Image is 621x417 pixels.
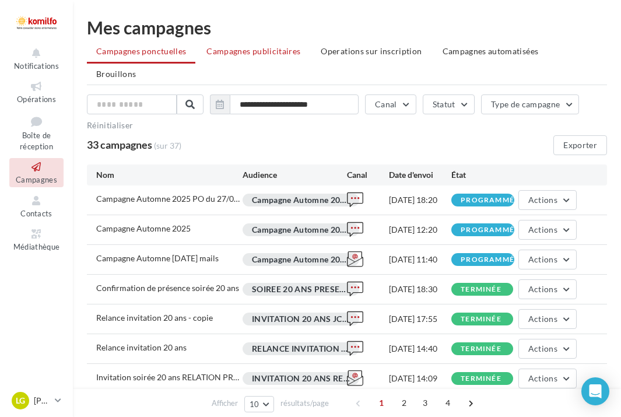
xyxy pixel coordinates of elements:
[347,169,389,181] div: Canal
[20,131,53,151] span: Boîte de réception
[528,344,557,353] span: Actions
[518,309,577,329] button: Actions
[581,377,609,405] div: Open Intercom Messenger
[389,254,452,265] div: [DATE] 11:40
[389,373,452,384] div: [DATE] 14:09
[461,345,501,353] div: terminée
[17,94,56,104] span: Opérations
[96,223,191,233] span: Campagne Automne 2025
[518,339,577,359] button: Actions
[9,78,64,106] a: Opérations
[461,226,519,234] div: programmée
[461,286,501,293] div: terminée
[96,69,136,79] span: Brouillons
[96,342,187,352] span: Relance invitation 20 ans
[461,256,519,264] div: programmée
[372,394,391,412] span: 1
[16,175,57,184] span: Campagnes
[423,94,475,114] button: Statut
[87,138,152,151] span: 33 campagnes
[443,46,539,56] span: Campagnes automatisées
[206,46,300,56] span: Campagnes publicitaires
[416,394,434,412] span: 3
[87,121,134,130] button: Réinitialiser
[96,194,240,204] span: Campagne Automne 2025 PO du 27/09 au 4/10
[96,169,243,181] div: Nom
[20,209,52,218] span: Contacts
[250,400,259,409] span: 10
[243,342,359,355] div: RELANCE INVITATION 20 ANS [DATE]
[154,140,181,152] span: (sur 37)
[553,135,607,155] button: Exporter
[96,372,239,382] span: Invitation soirée 20 ans RELATION PRO Mr VERRIER 2025-05-13
[528,284,557,294] span: Actions
[461,197,519,204] div: programmée
[212,398,238,409] span: Afficher
[243,223,359,236] div: Campagne Automne 2025
[96,313,213,323] span: Relance invitation 20 ans - copie
[528,314,557,324] span: Actions
[34,395,50,407] p: [PERSON_NAME] [PERSON_NAME]
[9,225,64,254] a: Médiathèque
[528,225,557,234] span: Actions
[16,395,25,407] span: LG
[461,316,501,323] div: terminée
[389,313,452,325] div: [DATE] 17:55
[9,390,64,412] a: LG [PERSON_NAME] [PERSON_NAME]
[518,369,577,388] button: Actions
[243,169,347,181] div: Audience
[243,372,359,385] div: INVITATION 20 ANS RELATIONS PRO MR [PERSON_NAME] [DATE]
[280,398,329,409] span: résultats/page
[96,283,239,293] span: Confirmation de présence soirée 20 ans
[9,44,64,73] button: Notifications
[243,194,359,206] div: Campagne Automne 2025
[518,279,577,299] button: Actions
[14,61,59,71] span: Notifications
[438,394,457,412] span: 4
[9,111,64,154] a: Boîte de réception
[321,46,422,56] span: Operations sur inscription
[528,195,557,205] span: Actions
[389,224,452,236] div: [DATE] 12:20
[243,283,359,296] div: SOIREE 20 ANS PRESENT [DATE]
[389,283,452,295] div: [DATE] 18:30
[365,94,416,114] button: Canal
[451,169,514,181] div: État
[518,220,577,240] button: Actions
[518,190,577,210] button: Actions
[395,394,413,412] span: 2
[244,396,274,412] button: 10
[528,373,557,383] span: Actions
[13,242,60,251] span: Médiathèque
[389,343,452,355] div: [DATE] 14:40
[9,158,64,187] a: Campagnes
[389,169,452,181] div: Date d'envoi
[87,19,607,36] div: Mes campagnes
[9,192,64,220] a: Contacts
[243,313,359,325] div: INVITATION 20 ANS JC [DATE]
[518,250,577,269] button: Actions
[481,94,580,114] button: Type de campagne
[461,375,501,383] div: terminée
[528,254,557,264] span: Actions
[243,253,359,266] div: Campagne Automne 2025
[389,194,452,206] div: [DATE] 18:20
[96,253,219,263] span: Campagne Automne 2025-09-09 mails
